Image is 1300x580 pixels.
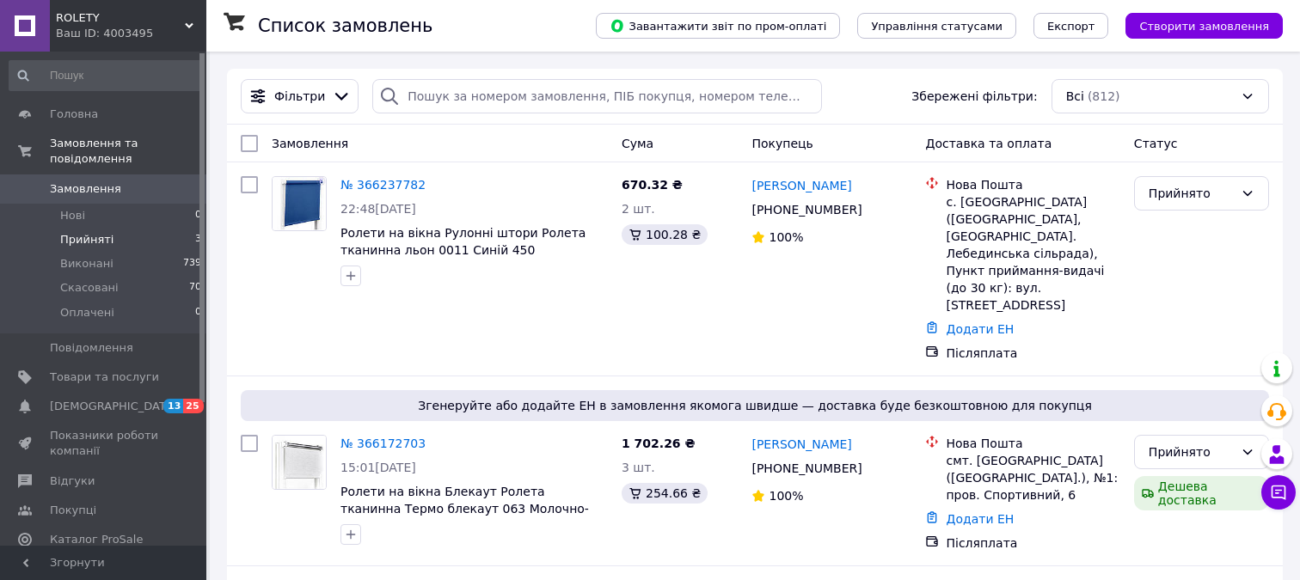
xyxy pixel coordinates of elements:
[273,177,326,230] img: Фото товару
[273,436,326,488] img: Фото товару
[60,305,114,321] span: Оплачені
[946,452,1119,504] div: смт. [GEOGRAPHIC_DATA] ([GEOGRAPHIC_DATA].), №1: пров. Спортивний, 6
[622,137,653,150] span: Cума
[189,280,201,296] span: 70
[946,193,1119,314] div: с. [GEOGRAPHIC_DATA] ([GEOGRAPHIC_DATA], [GEOGRAPHIC_DATA]. Лебединська сільрада), Пункт прийманн...
[769,489,803,503] span: 100%
[56,10,185,26] span: ROLETY
[622,437,696,450] span: 1 702.26 ₴
[195,208,201,223] span: 0
[50,473,95,489] span: Відгуки
[272,137,348,150] span: Замовлення
[50,369,159,385] span: Товари та послуги
[946,435,1119,452] div: Нова Пошта
[258,15,432,36] h1: Список замовлень
[272,435,327,490] a: Фото товару
[1134,137,1178,150] span: Статус
[340,461,416,474] span: 15:01[DATE]
[769,230,803,244] span: 100%
[340,485,589,533] a: Ролети на вікна Блекаут Ролета тканинна Термо блекаут 063 Молочно-бежевий 550
[1033,13,1109,39] button: Експорт
[50,107,98,122] span: Головна
[610,18,826,34] span: Завантажити звіт по пром-оплаті
[1108,18,1283,32] a: Створити замовлення
[946,345,1119,362] div: Післяплата
[183,399,203,413] span: 25
[50,399,177,414] span: [DEMOGRAPHIC_DATA]
[50,136,206,167] span: Замовлення та повідомлення
[372,79,822,113] input: Пошук за номером замовлення, ПІБ покупця, номером телефону, Email, номером накладної
[60,208,85,223] span: Нові
[1047,20,1095,33] span: Експорт
[1066,88,1084,105] span: Всі
[1125,13,1283,39] button: Створити замовлення
[946,322,1014,336] a: Додати ЕН
[50,503,96,518] span: Покупці
[274,88,325,105] span: Фільтри
[857,13,1016,39] button: Управління статусами
[163,399,183,413] span: 13
[9,60,203,91] input: Пошук
[911,88,1037,105] span: Збережені фільтри:
[195,305,201,321] span: 0
[50,428,159,459] span: Показники роботи компанії
[946,512,1014,526] a: Додати ЕН
[1261,475,1296,510] button: Чат з покупцем
[60,232,113,247] span: Прийняті
[50,532,143,547] span: Каталог ProSale
[622,202,655,216] span: 2 шт.
[340,202,416,216] span: 22:48[DATE]
[1149,443,1234,461] div: Прийнято
[56,26,206,41] div: Ваш ID: 4003495
[748,198,865,222] div: [PHONE_NUMBER]
[622,483,708,504] div: 254.66 ₴
[183,256,201,272] span: 739
[751,436,851,453] a: [PERSON_NAME]
[751,177,851,194] a: [PERSON_NAME]
[622,461,655,474] span: 3 шт.
[622,178,683,192] span: 670.32 ₴
[50,340,133,356] span: Повідомлення
[925,137,1052,150] span: Доставка та оплата
[748,456,865,480] div: [PHONE_NUMBER]
[1139,20,1269,33] span: Створити замовлення
[596,13,840,39] button: Завантажити звіт по пром-оплаті
[751,137,812,150] span: Покупець
[946,176,1119,193] div: Нова Пошта
[60,280,119,296] span: Скасовані
[248,397,1262,414] span: Згенеруйте або додайте ЕН в замовлення якомога швидше — доставка буде безкоштовною для покупця
[340,178,426,192] a: № 366237782
[272,176,327,231] a: Фото товару
[1088,89,1120,103] span: (812)
[946,534,1119,552] div: Післяплата
[60,256,113,272] span: Виконані
[1134,476,1269,510] div: Дешева доставка
[1149,184,1234,203] div: Прийнято
[871,20,1003,33] span: Управління статусами
[50,181,121,197] span: Замовлення
[340,437,426,450] a: № 366172703
[622,224,708,245] div: 100.28 ₴
[195,232,201,247] span: 3
[340,226,586,257] a: Ролети на вікна Рулонні штори Ролета тканинна льон 0011 Синій 450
